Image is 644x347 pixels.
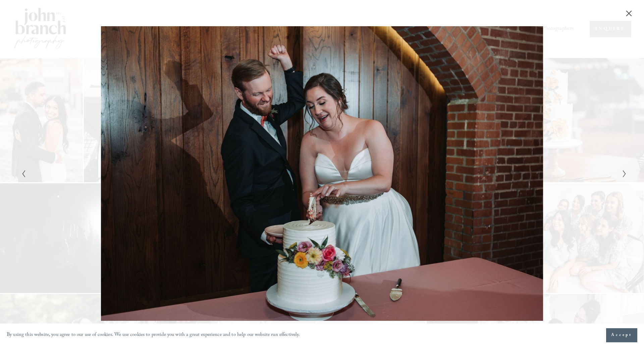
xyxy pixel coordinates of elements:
span: Accept [611,332,632,339]
button: Previous Slide [19,169,24,178]
p: By using this website, you agree to our use of cookies. We use cookies to provide you with a grea... [7,331,300,340]
button: Next Slide [620,169,625,178]
button: Accept [606,328,637,342]
button: Close [624,10,634,17]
